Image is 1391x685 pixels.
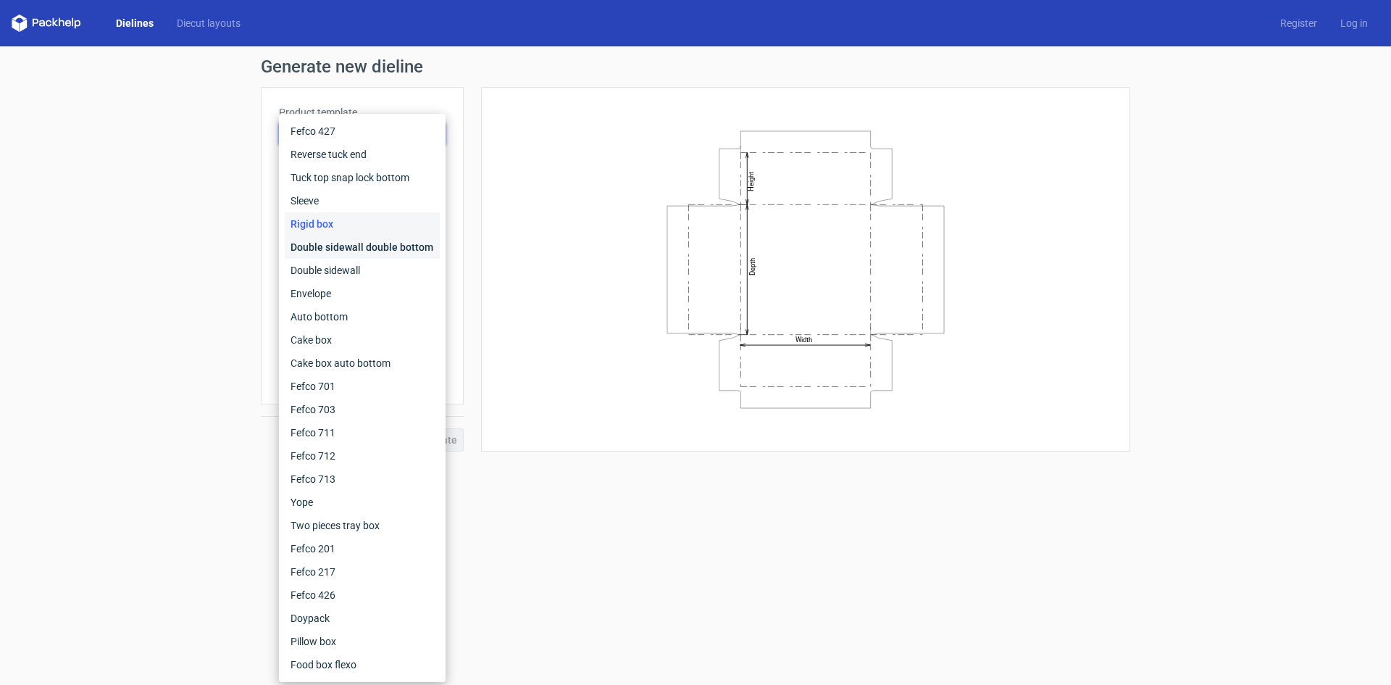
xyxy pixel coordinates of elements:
div: Tuck top snap lock bottom [285,166,440,189]
text: Height [747,171,755,191]
div: Fefco 701 [285,375,440,398]
div: Cake box auto bottom [285,352,440,375]
div: Food box flexo [285,653,440,676]
a: Register [1269,16,1329,30]
div: Fefco 426 [285,584,440,607]
div: Envelope [285,282,440,305]
div: Cake box [285,328,440,352]
div: Fefco 427 [285,120,440,143]
div: Fefco 711 [285,421,440,444]
div: Rigid box [285,212,440,236]
div: Two pieces tray box [285,514,440,537]
a: Dielines [104,16,165,30]
h1: Generate new dieline [261,58,1130,75]
div: Doypack [285,607,440,630]
div: Fefco 713 [285,468,440,491]
div: Fefco 712 [285,444,440,468]
div: Fefco 703 [285,398,440,421]
div: Double sidewall [285,259,440,282]
a: Log in [1329,16,1379,30]
a: Diecut layouts [165,16,252,30]
div: Pillow box [285,630,440,653]
div: Auto bottom [285,305,440,328]
div: Yope [285,491,440,514]
div: Fefco 217 [285,560,440,584]
div: Double sidewall double bottom [285,236,440,259]
div: Reverse tuck end [285,143,440,166]
text: Depth [748,257,756,275]
div: Fefco 201 [285,537,440,560]
label: Product template [279,105,446,120]
div: Sleeve [285,189,440,212]
text: Width [795,336,812,344]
